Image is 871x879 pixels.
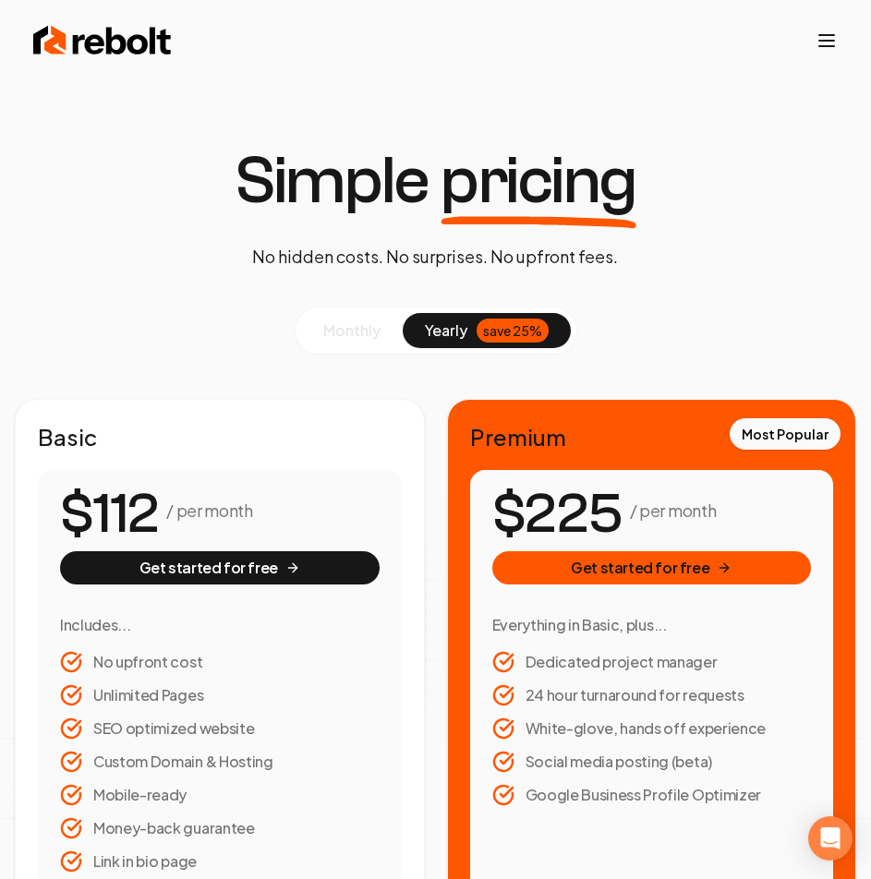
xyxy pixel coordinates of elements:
p: No hidden costs. No surprises. No upfront fees. [252,244,618,270]
li: Link in bio page [60,850,380,873]
li: 24 hour turnaround for requests [492,684,812,706]
button: Toggle mobile menu [816,30,838,52]
li: Social media posting (beta) [492,751,812,773]
li: Dedicated project manager [492,651,812,673]
button: Get started for free [492,551,812,584]
number-flow-react: $112 [60,473,159,556]
button: Get started for free [60,551,380,584]
h2: Premium [470,422,834,452]
li: Google Business Profile Optimizer [492,784,812,806]
img: Rebolt Logo [33,22,172,59]
li: Custom Domain & Hosting [60,751,380,773]
button: yearlysave 25% [403,313,571,348]
div: Most Popular [730,418,841,450]
h3: Includes... [60,614,380,636]
li: Money-back guarantee [60,817,380,839]
span: monthly [323,320,381,340]
li: White-glove, hands off experience [492,717,812,740]
li: Unlimited Pages [60,684,380,706]
number-flow-react: $225 [492,473,623,556]
h1: Simple [235,148,636,214]
li: No upfront cost [60,651,380,673]
button: monthly [301,313,403,348]
p: / per month [630,498,716,524]
h3: Everything in Basic, plus... [492,614,812,636]
h2: Basic [38,422,402,452]
li: SEO optimized website [60,717,380,740]
span: yearly [425,319,467,342]
span: pricing [441,148,636,214]
div: save 25% [477,319,549,343]
p: / per month [166,498,252,524]
div: Open Intercom Messenger [808,816,853,861]
li: Mobile-ready [60,784,380,806]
